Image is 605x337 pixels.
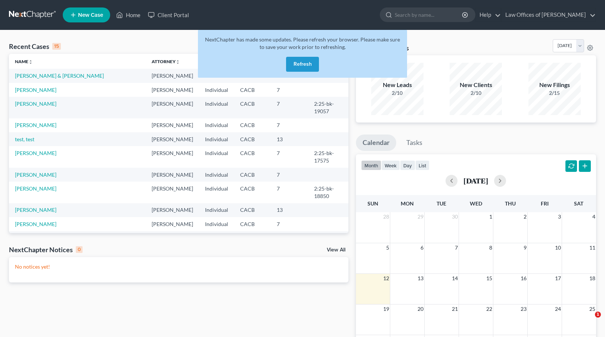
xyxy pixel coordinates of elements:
[437,200,446,207] span: Tue
[78,12,103,18] span: New Case
[450,81,502,89] div: New Clients
[146,231,199,253] td: [PERSON_NAME]
[271,217,308,231] td: 7
[15,72,104,79] a: [PERSON_NAME] & [PERSON_NAME]
[361,160,381,170] button: month
[28,60,33,64] i: unfold_more
[382,304,390,313] span: 19
[144,8,193,22] a: Client Portal
[417,304,424,313] span: 20
[199,97,234,118] td: Individual
[520,274,527,283] span: 16
[554,304,562,313] span: 24
[15,185,56,192] a: [PERSON_NAME]
[592,212,596,221] span: 4
[528,81,581,89] div: New Filings
[234,203,271,217] td: CACB
[199,168,234,182] td: Individual
[485,304,493,313] span: 22
[15,87,56,93] a: [PERSON_NAME]
[234,83,271,97] td: CACB
[199,217,234,231] td: Individual
[112,8,144,22] a: Home
[199,231,234,253] td: Individual
[523,243,527,252] span: 9
[488,212,493,221] span: 1
[271,118,308,132] td: 7
[234,217,271,231] td: CACB
[505,200,516,207] span: Thu
[234,132,271,146] td: CACB
[234,97,271,118] td: CACB
[271,231,308,253] td: 7
[146,118,199,132] td: [PERSON_NAME]
[271,132,308,146] td: 13
[234,118,271,132] td: CACB
[205,36,400,50] span: NextChapter has made some updates. Please refresh your browser. Please make sure to save your wor...
[271,146,308,167] td: 7
[271,97,308,118] td: 7
[589,274,596,283] span: 18
[382,212,390,221] span: 28
[528,89,581,97] div: 2/15
[450,89,502,97] div: 2/10
[199,132,234,146] td: Individual
[420,243,424,252] span: 6
[15,221,56,227] a: [PERSON_NAME]
[417,212,424,221] span: 29
[451,304,459,313] span: 21
[400,160,415,170] button: day
[488,243,493,252] span: 8
[454,243,459,252] span: 7
[199,182,234,203] td: Individual
[523,212,527,221] span: 2
[146,132,199,146] td: [PERSON_NAME]
[146,146,199,167] td: [PERSON_NAME]
[308,182,348,203] td: 2:25-bk-18850
[146,217,199,231] td: [PERSON_NAME]
[15,207,56,213] a: [PERSON_NAME]
[382,274,390,283] span: 12
[371,89,423,97] div: 2/10
[271,203,308,217] td: 13
[589,243,596,252] span: 11
[502,8,596,22] a: Law Offices of [PERSON_NAME]
[146,97,199,118] td: [PERSON_NAME]
[554,274,562,283] span: 17
[234,182,271,203] td: CACB
[395,8,463,22] input: Search by name...
[15,150,56,156] a: [PERSON_NAME]
[485,274,493,283] span: 15
[401,200,414,207] span: Mon
[385,243,390,252] span: 5
[580,312,598,330] iframe: Intercom live chat
[76,246,83,253] div: 0
[327,247,345,253] a: View All
[15,59,33,64] a: Nameunfold_more
[554,243,562,252] span: 10
[15,263,342,270] p: No notices yet!
[417,274,424,283] span: 13
[400,135,429,151] a: Tasks
[9,245,83,254] div: NextChapter Notices
[146,168,199,182] td: [PERSON_NAME]
[308,231,348,253] td: 2:25-bk-17119
[199,203,234,217] td: Individual
[152,59,180,64] a: Attorneyunfold_more
[595,312,601,318] span: 1
[234,168,271,182] td: CACB
[199,83,234,97] td: Individual
[557,212,562,221] span: 3
[371,81,423,89] div: New Leads
[52,43,61,50] div: 15
[15,171,56,178] a: [PERSON_NAME]
[15,122,56,128] a: [PERSON_NAME]
[9,42,61,51] div: Recent Cases
[451,212,459,221] span: 30
[541,200,549,207] span: Fri
[199,118,234,132] td: Individual
[415,160,429,170] button: list
[463,177,488,185] h2: [DATE]
[356,135,396,151] a: Calendar
[146,69,199,83] td: [PERSON_NAME]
